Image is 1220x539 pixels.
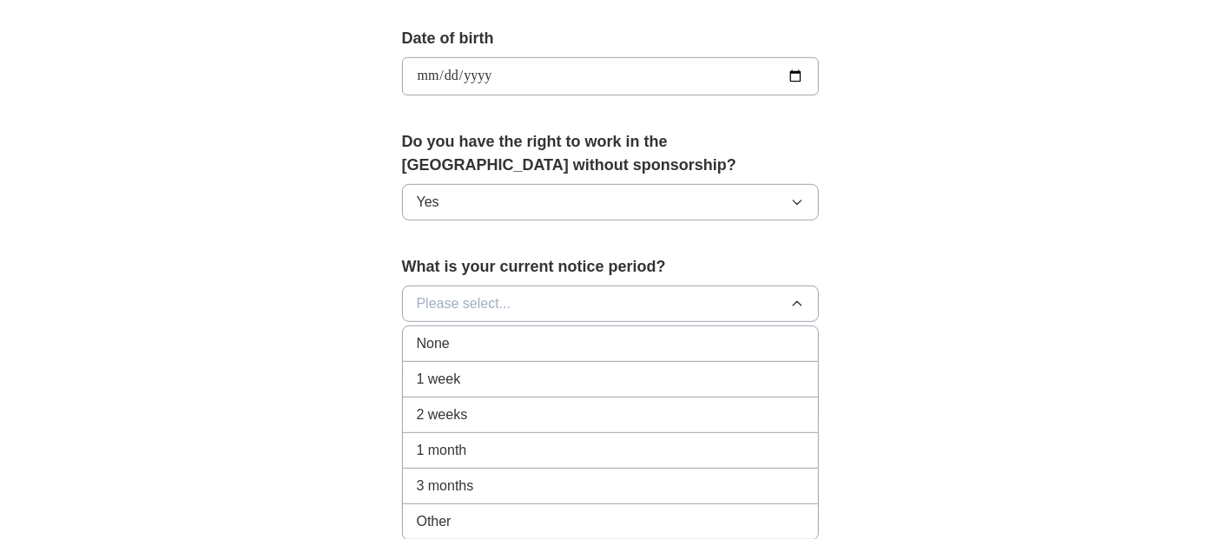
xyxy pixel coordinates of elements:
[417,369,461,390] span: 1 week
[417,293,511,314] span: Please select...
[417,192,439,213] span: Yes
[417,511,452,532] span: Other
[402,184,819,220] button: Yes
[402,255,819,279] label: What is your current notice period?
[402,286,819,322] button: Please select...
[402,130,819,177] label: Do you have the right to work in the [GEOGRAPHIC_DATA] without sponsorship?
[417,476,474,496] span: 3 months
[417,404,468,425] span: 2 weeks
[417,440,467,461] span: 1 month
[417,333,450,354] span: None
[402,27,819,50] label: Date of birth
